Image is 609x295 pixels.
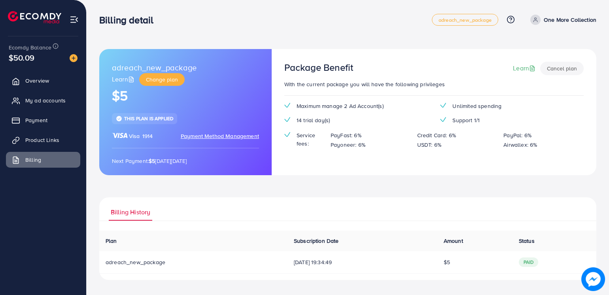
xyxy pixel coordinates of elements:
[6,112,80,128] a: Payment
[284,79,584,89] p: With the current package you will have the following privileges
[25,96,66,104] span: My ad accounts
[284,103,290,108] img: tick
[9,43,51,51] span: Ecomdy Balance
[6,152,80,168] a: Billing
[25,156,41,164] span: Billing
[99,14,160,26] h3: Billing detail
[444,258,450,266] span: $5
[146,76,178,83] span: Change plan
[149,157,155,165] strong: $5
[294,258,431,266] span: [DATE] 19:34:49
[297,131,324,147] span: Service fees:
[112,62,197,73] span: adreach_new_package
[181,132,259,140] span: Payment Method Management
[331,130,361,140] p: PayFast: 6%
[284,62,353,73] h3: Package Benefit
[25,77,49,85] span: Overview
[581,267,605,291] img: image
[417,140,441,149] p: USDT: 6%
[116,115,122,122] img: tick
[6,93,80,108] a: My ad accounts
[6,73,80,89] a: Overview
[106,237,117,245] span: Plan
[440,103,446,108] img: tick
[452,102,501,110] span: Unlimited spending
[106,258,165,266] span: adreach_new_package
[129,132,140,140] span: Visa
[284,117,290,122] img: tick
[142,132,153,140] span: 1914
[417,130,456,140] p: Credit Card: 6%
[6,132,80,148] a: Product Links
[432,14,498,26] a: adreach_new_package
[25,116,47,124] span: Payment
[9,52,34,63] span: $50.09
[503,130,531,140] p: PayPal: 6%
[297,116,330,124] span: 14 trial day(s)
[112,132,128,139] img: brand
[8,11,61,23] img: logo
[111,208,150,217] span: Billing History
[70,54,78,62] img: image
[294,237,339,245] span: Subscription Date
[25,136,59,144] span: Product Links
[112,75,136,84] a: Learn
[439,17,492,23] span: adreach_new_package
[70,15,79,24] img: menu
[503,140,537,149] p: Airwallex: 6%
[544,15,596,25] p: One More Collection
[297,102,384,110] span: Maximum manage 2 Ad Account(s)
[527,15,596,25] a: One More Collection
[444,237,463,245] span: Amount
[139,73,185,86] button: Change plan
[284,132,290,137] img: tick
[124,115,173,122] span: This plan is applied
[112,88,259,104] h1: $5
[540,62,584,75] button: Cancel plan
[519,257,539,267] span: paid
[440,117,446,122] img: tick
[112,156,259,166] p: Next Payment: [DATE][DATE]
[519,237,535,245] span: Status
[452,116,480,124] span: Support 1/1
[513,64,537,73] a: Learn
[331,140,365,149] p: Payoneer: 6%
